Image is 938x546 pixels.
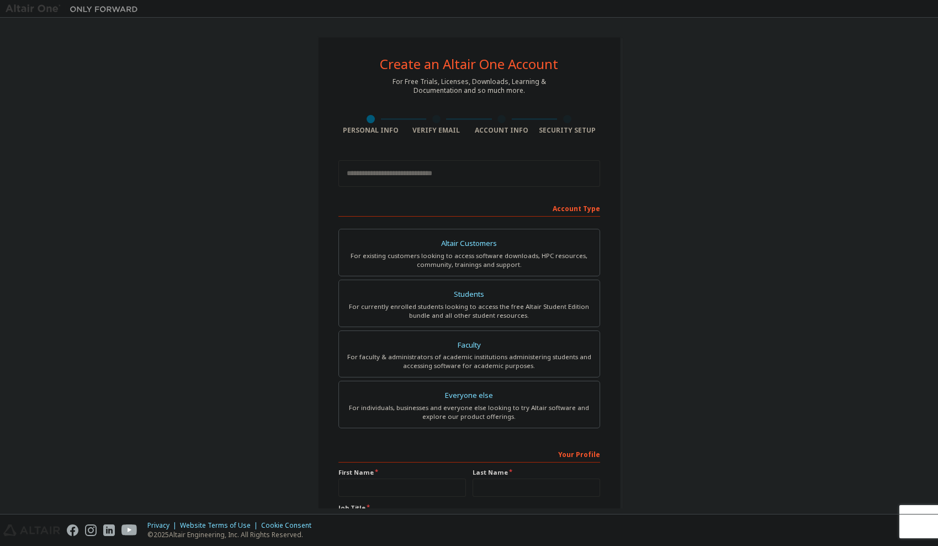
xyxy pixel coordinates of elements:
[346,353,593,370] div: For faculty & administrators of academic institutions administering students and accessing softwa...
[338,468,466,477] label: First Name
[469,126,535,135] div: Account Info
[346,287,593,302] div: Students
[346,302,593,320] div: For currently enrolled students looking to access the free Altair Student Edition bundle and all ...
[338,126,404,135] div: Personal Info
[473,468,600,477] label: Last Name
[338,445,600,463] div: Your Profile
[85,524,97,536] img: instagram.svg
[261,521,318,530] div: Cookie Consent
[103,524,115,536] img: linkedin.svg
[346,251,593,269] div: For existing customers looking to access software downloads, HPC resources, community, trainings ...
[346,236,593,251] div: Altair Customers
[6,3,144,14] img: Altair One
[338,199,600,217] div: Account Type
[404,126,469,135] div: Verify Email
[346,338,593,353] div: Faculty
[180,521,261,530] div: Website Terms of Use
[346,403,593,421] div: For individuals, businesses and everyone else looking to try Altair software and explore our prod...
[534,126,600,135] div: Security Setup
[380,57,558,71] div: Create an Altair One Account
[3,524,60,536] img: altair_logo.svg
[338,503,600,512] label: Job Title
[147,521,180,530] div: Privacy
[346,388,593,403] div: Everyone else
[147,530,318,539] p: © 2025 Altair Engineering, Inc. All Rights Reserved.
[121,524,137,536] img: youtube.svg
[393,77,546,95] div: For Free Trials, Licenses, Downloads, Learning & Documentation and so much more.
[67,524,78,536] img: facebook.svg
